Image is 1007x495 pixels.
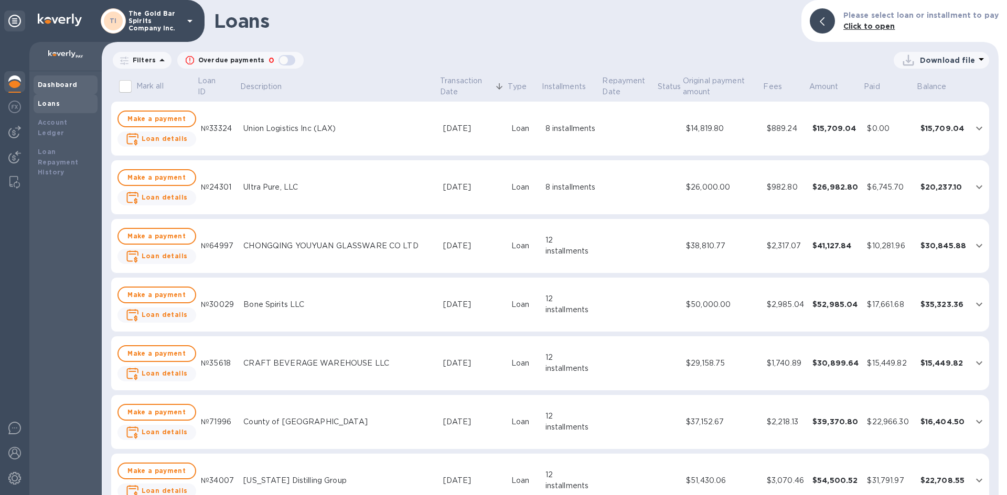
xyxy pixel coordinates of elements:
p: Overdue payments [198,56,264,65]
div: $52,985.04 [812,299,859,310]
div: Loan [511,123,537,134]
b: Loan details [142,252,188,260]
span: Description [240,81,295,92]
div: $15,449.82 [920,358,967,368]
div: $29,158.75 [686,358,758,369]
span: Transaction Date [440,75,506,97]
div: $1,740.89 [767,358,804,369]
span: Make a payment [127,465,187,477]
button: Loan details [117,366,196,381]
div: County of [GEOGRAPHIC_DATA] [243,416,435,427]
div: $2,218.13 [767,416,804,427]
button: expand row [971,179,987,195]
span: Make a payment [127,171,187,184]
span: Fees [763,81,796,92]
span: Paid [864,81,894,92]
div: $10,281.96 [867,240,912,251]
div: 12 installments [545,469,597,491]
div: №33324 [201,123,235,134]
div: $6,745.70 [867,182,912,193]
img: Foreign exchange [8,101,21,113]
div: CRAFT BEVERAGE WAREHOUSE LLC [243,358,435,369]
p: Amount [809,81,839,92]
div: $30,899.64 [812,358,859,368]
div: 8 installments [545,123,597,134]
p: Fees [763,81,782,92]
div: 12 installments [545,411,597,433]
div: $14,819.80 [686,123,758,134]
b: Loan Repayment History [38,148,79,177]
div: $16,404.50 [920,416,967,427]
div: [DATE] [443,358,502,369]
h1: Loans [214,10,793,32]
div: [DATE] [443,182,502,193]
div: $39,370.80 [812,416,859,427]
button: Make a payment [117,404,196,421]
div: [DATE] [443,299,502,310]
button: Loan details [117,307,196,323]
span: Make a payment [127,347,187,360]
div: 12 installments [545,352,597,374]
button: Make a payment [117,345,196,362]
div: $54,500.52 [812,475,859,486]
span: Make a payment [127,113,187,125]
span: Make a payment [127,406,187,419]
p: Balance [917,81,946,92]
b: Dashboard [38,81,78,89]
b: Loan details [142,193,188,201]
div: Loan [511,358,537,369]
p: 0 [269,55,274,66]
div: Loan [511,240,537,251]
p: Transaction Date [440,75,492,97]
div: $35,323.36 [920,299,967,310]
button: Make a payment [117,287,196,303]
div: $15,709.04 [812,123,859,134]
div: $982.80 [767,182,804,193]
p: Description [240,81,282,92]
div: Loan [511,416,537,427]
div: [DATE] [443,123,502,134]
b: Loan details [142,369,188,377]
p: Download file [920,55,975,65]
button: expand row [971,414,987,430]
button: Make a payment [117,111,196,127]
div: №35618 [201,358,235,369]
button: expand row [971,296,987,312]
button: Loan details [117,131,196,147]
div: $0.00 [867,123,912,134]
b: Click to open [843,22,895,30]
b: Loan details [142,428,188,436]
img: Logo [38,14,82,26]
button: Overdue payments0 [177,52,304,69]
div: $37,152.67 [686,416,758,427]
button: Make a payment [117,463,196,479]
span: Make a payment [127,289,187,301]
div: Loan [511,299,537,310]
p: Paid [864,81,880,92]
p: The Gold Bar Spirits Company Inc. [128,10,181,32]
p: Installments [542,81,586,92]
span: Balance [917,81,960,92]
div: $26,000.00 [686,182,758,193]
div: CHONGQING YOUYUAN GLASSWARE CO LTD [243,240,435,251]
p: Loan ID [198,75,225,97]
b: Please select loan or installment to pay [843,11,999,19]
b: Loan details [142,135,188,142]
p: Type [508,81,527,92]
b: Loan details [142,487,188,494]
div: $31,791.97 [867,475,912,486]
div: №30029 [201,299,235,310]
div: $50,000.00 [686,299,758,310]
div: Loan [511,182,537,193]
div: $20,237.10 [920,182,967,192]
button: expand row [971,472,987,488]
div: [DATE] [443,240,502,251]
span: Make a payment [127,230,187,243]
div: №71996 [201,416,235,427]
div: $15,709.04 [920,123,967,134]
div: №64997 [201,240,235,251]
div: Loan [511,475,537,486]
div: $38,810.77 [686,240,758,251]
span: Installments [542,81,599,92]
div: $51,430.06 [686,475,758,486]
